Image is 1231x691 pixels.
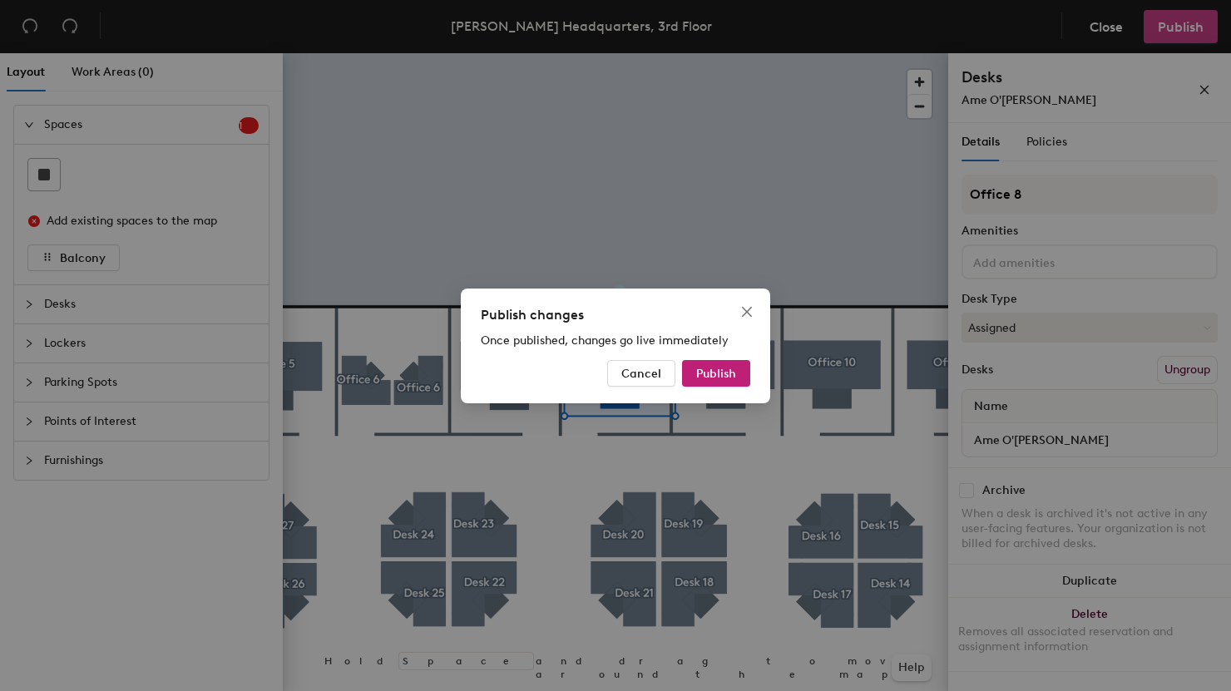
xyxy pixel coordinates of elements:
[734,299,760,325] button: Close
[607,360,675,387] button: Cancel
[481,305,750,325] div: Publish changes
[734,305,760,318] span: Close
[696,366,736,380] span: Publish
[682,360,750,387] button: Publish
[740,305,754,318] span: close
[481,333,729,348] span: Once published, changes go live immediately
[621,366,661,380] span: Cancel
